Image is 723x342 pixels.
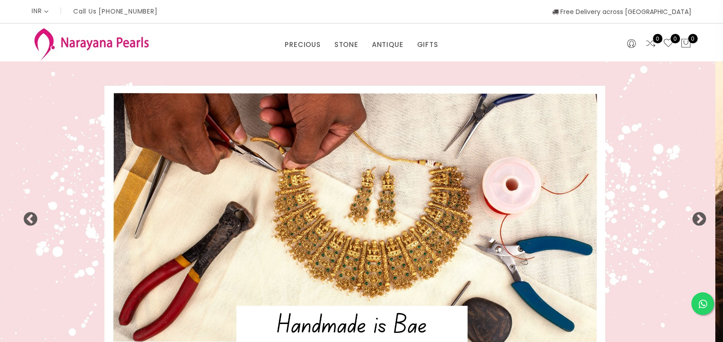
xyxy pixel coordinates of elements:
[663,38,674,50] a: 0
[653,34,662,43] span: 0
[552,7,691,16] span: Free Delivery across [GEOGRAPHIC_DATA]
[671,34,680,43] span: 0
[645,38,656,50] a: 0
[681,38,691,50] button: 0
[417,38,438,52] a: GIFTS
[285,38,320,52] a: PRECIOUS
[372,38,404,52] a: ANTIQUE
[688,34,698,43] span: 0
[334,38,358,52] a: STONE
[23,212,32,221] button: Previous
[691,212,700,221] button: Next
[73,8,158,14] p: Call Us [PHONE_NUMBER]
